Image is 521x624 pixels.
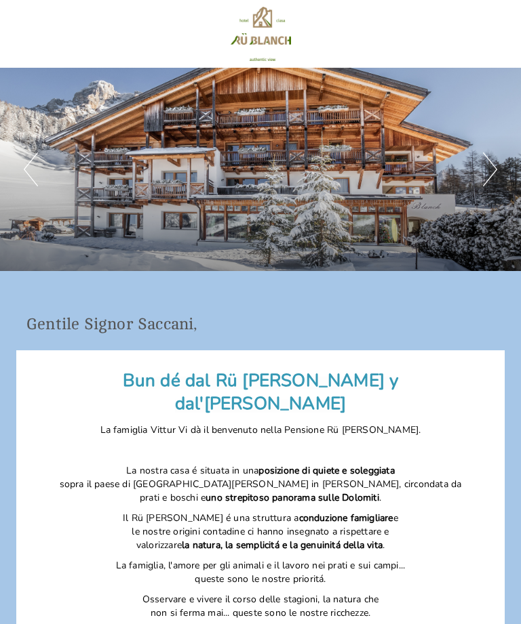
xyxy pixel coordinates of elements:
p: Osservare e vivere il corso delle stagioni, la natura che non si ferma mai... queste sono le nost... [37,593,484,620]
p: La famiglia, l'amore per gli animali e il lavoro nei prati e sui campi... queste sono le nostre p... [37,559,484,586]
p: La nostra casa é situata in una sopra il paese di [GEOGRAPHIC_DATA][PERSON_NAME] in [PERSON_NAME]... [37,464,484,505]
strong: la natura, la semplicitá e la genuinitá della vita [182,539,383,552]
span: Bun dé dal Rü [PERSON_NAME] y dal'[PERSON_NAME] [123,369,399,415]
p: Il Rü [PERSON_NAME] é una struttura a e le nostre origini contadine ci hanno insegnato a rispetta... [37,512,484,552]
strong: conduzione famigliare [299,512,393,524]
strong: posizione di quiete e soleggiata [258,464,394,477]
strong: uno strepitoso panorama sulle Dolomiti [206,491,379,504]
button: Next [483,152,497,186]
button: Previous [24,152,38,186]
p: La famiglia Vittur Vi dà il benvenuto nella Pensione Rü [PERSON_NAME]. [37,423,484,437]
h1: Gentile Signor Saccani, [26,316,197,333]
